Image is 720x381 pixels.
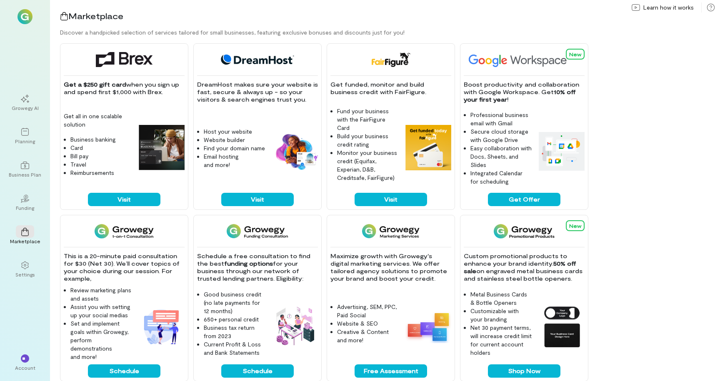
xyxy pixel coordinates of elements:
p: DreamHost makes sure your website is fast, secure & always up - so your visitors & search engines... [197,81,318,103]
li: Reimbursements [70,169,132,177]
img: Google Workspace [464,52,586,67]
li: Bill pay [70,152,132,160]
p: Get funded, monitor and build business credit with FairFigure. [330,81,451,96]
span: Marketplace [68,11,123,21]
img: Funding Consultation feature [272,304,318,349]
li: Card [70,144,132,152]
div: Business Plan [9,171,41,178]
a: Funding [10,188,40,218]
a: Planning [10,121,40,151]
li: Creative & Content and more! [337,328,399,344]
p: when you sign up and spend first $1,000 with Brex. [64,81,185,96]
button: Free Assessment [355,364,427,378]
img: Growegy Promo Products [494,224,555,239]
div: Growegy AI [12,105,39,111]
div: Discover a handpicked selection of services tailored for small businesses, featuring exclusive bo... [60,28,720,37]
li: Build your business credit rating [337,132,399,149]
li: Metal Business Cards & Bottle Openers [470,290,532,307]
img: Funding Consultation [227,224,288,239]
p: Custom promotional products to enhance your brand identity. on engraved metal business cards and ... [464,252,585,282]
li: Advertising, SEM, PPC, Paid Social [337,303,399,319]
p: Schedule a free consultation to find the best for your business through our network of trusted le... [197,252,318,282]
a: Settings [10,254,40,284]
li: Assist you with setting up your social medias [70,303,132,319]
li: Good business credit (no late payments for 12 months) [204,290,265,315]
p: This is a 20-minute paid consultation for $30 (Net 30). We’ll cover topics of your choice during ... [64,252,185,282]
div: Funding [16,204,34,211]
li: Set and implement goals within Growegy, perform demonstrations and more! [70,319,132,361]
li: Secure cloud storage with Google Drive [470,127,532,144]
img: FairFigure [371,52,410,67]
li: Net 30 payment terms, will increase credit limit for current account holders [470,324,532,357]
img: Growegy - Marketing Services feature [405,310,451,343]
li: Business tax return from 2023 [204,324,265,340]
li: Customizable with your branding [470,307,532,324]
img: DreamHost [218,52,297,67]
button: Get Offer [488,193,560,206]
div: Marketplace [10,238,40,244]
span: New [569,51,581,57]
button: Visit [88,193,160,206]
strong: Get a $250 gift card [64,81,126,88]
button: Visit [355,193,427,206]
button: Shop Now [488,364,560,378]
img: DreamHost feature [272,132,318,171]
strong: 50% off sale [464,260,578,274]
li: Fund your business with the FairFigure Card [337,107,399,132]
strong: 10% off your first year [464,88,577,103]
li: Easy collaboration with Docs, Sheets, and Slides [470,144,532,169]
div: Planning [15,138,35,144]
li: Website builder [204,136,265,144]
img: Brex [96,52,152,67]
img: Growegy Promo Products feature [539,304,585,349]
li: Current Profit & Loss and Bank Statements [204,340,265,357]
button: Visit [221,193,294,206]
strong: funding options [224,260,273,267]
span: New [569,223,581,229]
li: Professional business email with Gmail [470,111,532,127]
li: Email hosting and more! [204,152,265,169]
li: Travel [70,160,132,169]
a: Marketplace [10,221,40,251]
a: Growegy AI [10,88,40,118]
button: Schedule [88,364,160,378]
li: 650+ personal credit [204,315,265,324]
li: Find your domain name [204,144,265,152]
img: 1-on-1 Consultation [95,224,153,239]
img: 1-on-1 Consultation feature [139,304,185,349]
li: Review marketing plans and assets [70,286,132,303]
li: Integrated Calendar for scheduling [470,169,532,186]
button: Schedule [221,364,294,378]
li: Business banking [70,135,132,144]
li: Website & SEO [337,319,399,328]
p: Boost productivity and collaboration with Google Workspace. Get ! [464,81,585,103]
img: Brex feature [139,125,185,171]
img: Growegy - Marketing Services [362,224,420,239]
p: Maximize growth with Growegy's digital marketing services. We offer tailored agency solutions to ... [330,252,451,282]
li: Host your website [204,127,265,136]
a: Business Plan [10,154,40,184]
p: Get all in one scalable solution [64,112,132,129]
li: Monitor your business credit (Equifax, Experian, D&B, Creditsafe, FairFigure) [337,149,399,182]
img: Google Workspace feature [539,132,585,170]
img: FairFigure feature [405,125,451,171]
div: Account [15,364,35,371]
span: Learn how it works [643,3,694,12]
div: Settings [15,271,35,278]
